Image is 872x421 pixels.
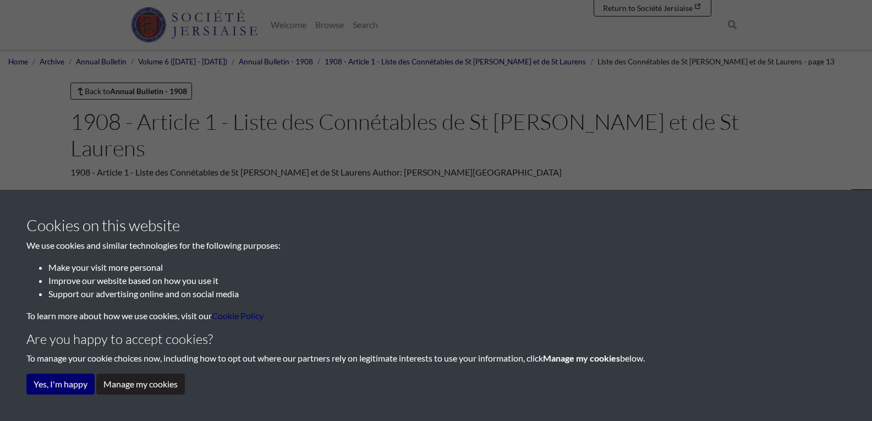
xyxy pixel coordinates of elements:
p: We use cookies and similar technologies for the following purposes: [26,239,846,252]
a: learn more about cookies [212,310,264,321]
h4: Are you happy to accept cookies? [26,331,846,347]
li: Make your visit more personal [48,261,846,274]
button: Yes, I'm happy [26,374,95,395]
p: To learn more about how we use cookies, visit our [26,309,846,322]
button: Manage my cookies [96,374,185,395]
p: To manage your cookie choices now, including how to opt out where our partners rely on legitimate... [26,352,846,365]
h3: Cookies on this website [26,216,846,235]
li: Improve our website based on how you use it [48,274,846,287]
li: Support our advertising online and on social media [48,287,846,300]
strong: Manage my cookies [543,353,620,363]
